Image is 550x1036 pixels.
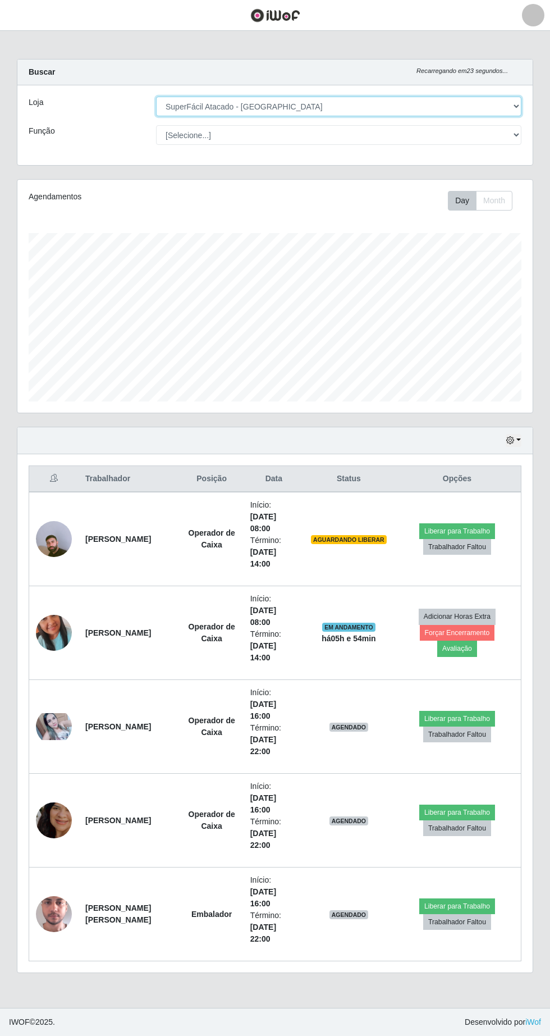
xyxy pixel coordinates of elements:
[79,466,180,492] th: Trabalhador
[423,820,491,836] button: Trabalhador Faltou
[250,547,276,568] time: [DATE] 14:00
[423,539,491,555] button: Trabalhador Faltou
[448,191,521,211] div: Toolbar with button groups
[29,125,55,137] label: Função
[250,687,297,722] li: Início:
[448,191,476,211] button: Day
[250,910,297,945] li: Término:
[9,1017,30,1026] span: IWOF
[419,711,495,727] button: Liberar para Trabalho
[250,606,276,627] time: [DATE] 08:00
[250,700,276,720] time: [DATE] 16:00
[304,466,393,492] th: Status
[189,810,235,830] strong: Operador de Caixa
[250,874,297,910] li: Início:
[36,713,72,740] img: 1668045195868.jpeg
[180,466,244,492] th: Posição
[250,8,300,22] img: CoreUI Logo
[9,1016,55,1028] span: © 2025 .
[85,816,151,825] strong: [PERSON_NAME]
[250,887,276,908] time: [DATE] 16:00
[250,512,276,533] time: [DATE] 08:00
[465,1016,541,1028] span: Desenvolvido por
[322,634,376,643] strong: há 05 h e 54 min
[416,67,508,74] i: Recarregando em 23 segundos...
[329,910,369,919] span: AGENDADO
[329,816,369,825] span: AGENDADO
[393,466,521,492] th: Opções
[419,609,496,624] button: Adicionar Horas Extra
[250,793,276,814] time: [DATE] 16:00
[322,623,375,632] span: EM ANDAMENTO
[250,816,297,851] li: Término:
[250,593,297,628] li: Início:
[423,727,491,742] button: Trabalhador Faltou
[250,535,297,570] li: Término:
[476,191,512,211] button: Month
[250,722,297,757] li: Término:
[36,601,72,665] img: 1755875001367.jpeg
[250,499,297,535] li: Início:
[250,628,297,664] li: Término:
[250,781,297,816] li: Início:
[250,829,276,850] time: [DATE] 22:00
[448,191,512,211] div: First group
[191,910,232,919] strong: Embalador
[419,898,495,914] button: Liberar para Trabalho
[250,923,276,943] time: [DATE] 22:00
[189,716,235,737] strong: Operador de Caixa
[85,722,151,731] strong: [PERSON_NAME]
[311,535,387,544] span: AGUARDANDO LIBERAR
[419,523,495,539] button: Liberar para Trabalho
[189,622,235,643] strong: Operador de Caixa
[437,641,477,656] button: Avaliação
[85,628,151,637] strong: [PERSON_NAME]
[36,766,72,875] img: 1747370433925.jpeg
[420,625,495,641] button: Forçar Encerramento
[36,882,72,946] img: 1754681126278.jpeg
[244,466,304,492] th: Data
[85,903,151,924] strong: [PERSON_NAME] [PERSON_NAME]
[525,1017,541,1026] a: iWof
[250,641,276,662] time: [DATE] 14:00
[29,191,224,203] div: Agendamentos
[329,723,369,732] span: AGENDADO
[36,507,72,571] img: 1756498366711.jpeg
[250,735,276,756] time: [DATE] 22:00
[29,67,55,76] strong: Buscar
[423,914,491,930] button: Trabalhador Faltou
[29,97,43,108] label: Loja
[419,805,495,820] button: Liberar para Trabalho
[85,535,151,544] strong: [PERSON_NAME]
[189,528,235,549] strong: Operador de Caixa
